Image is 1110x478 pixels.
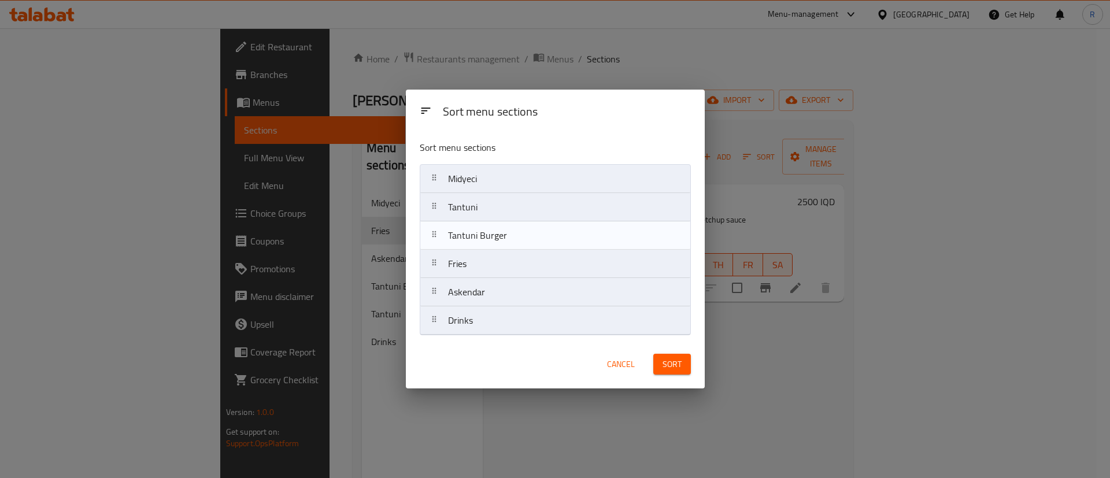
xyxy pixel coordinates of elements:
[448,312,473,329] span: Drinks
[653,354,691,375] button: Sort
[420,165,690,193] div: Midyeci
[420,278,690,306] div: Askendar
[438,99,695,125] div: Sort menu sections
[607,357,635,372] span: Cancel
[448,198,478,216] span: Tantuni
[420,306,690,335] div: Drinks
[663,357,682,372] span: Sort
[420,140,635,155] p: Sort menu sections
[448,170,477,187] span: Midyeci
[602,354,639,375] button: Cancel
[448,283,485,301] span: Askendar
[448,255,467,272] span: Fries
[420,250,690,278] div: Fries
[420,193,690,221] div: Tantuni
